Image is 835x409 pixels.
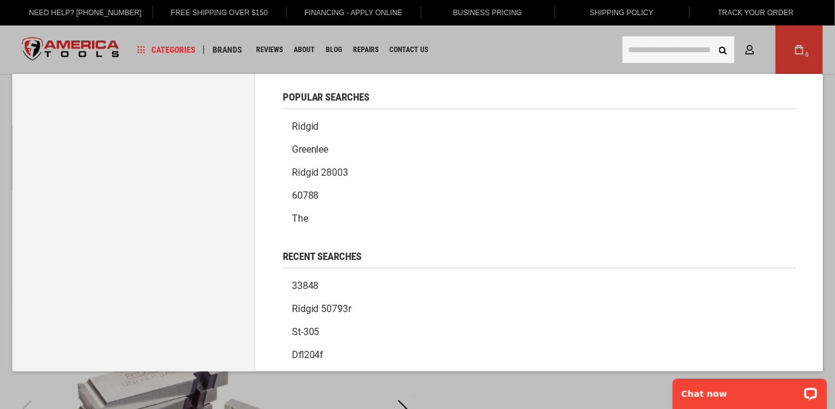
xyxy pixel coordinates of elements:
[283,251,362,262] span: Recent Searches
[283,344,796,367] a: dfl204f
[711,38,734,61] button: Search
[665,371,835,409] iframe: LiveChat chat widget
[283,115,796,138] a: Ridgid
[283,184,796,207] a: 60788
[283,274,796,298] a: 33848
[213,45,242,54] span: Brands
[283,138,796,161] a: Greenlee
[283,161,796,184] a: Ridgid 28003
[283,92,370,102] span: Popular Searches
[132,42,201,58] a: Categories
[137,45,196,54] span: Categories
[283,298,796,321] a: ridgid 50793r
[283,321,796,344] a: st-305
[207,42,248,58] a: Brands
[283,207,796,230] a: The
